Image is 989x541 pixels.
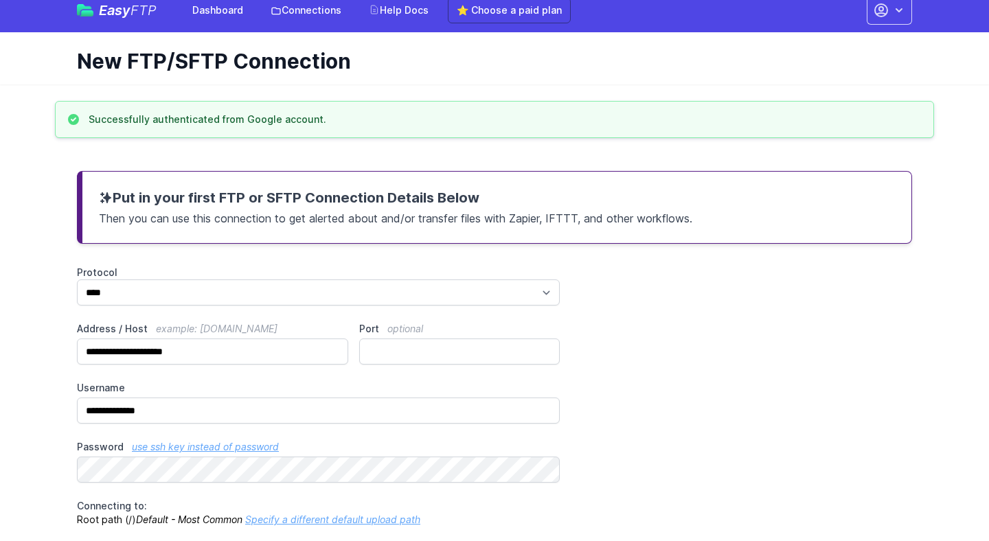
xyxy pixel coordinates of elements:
h3: Put in your first FTP or SFTP Connection Details Below [99,188,895,207]
span: Easy [99,3,157,17]
h3: Successfully authenticated from Google account. [89,113,326,126]
p: Then you can use this connection to get alerted about and/or transfer files with Zapier, IFTTT, a... [99,207,895,227]
span: example: [DOMAIN_NAME] [156,323,277,334]
label: Protocol [77,266,560,279]
label: Port [359,322,560,336]
iframe: Drift Widget Chat Controller [920,472,973,525]
a: use ssh key instead of password [132,441,279,452]
span: optional [387,323,423,334]
a: EasyFTP [77,3,157,17]
a: Specify a different default upload path [245,514,420,525]
span: Connecting to: [77,500,147,511]
label: Password [77,440,560,454]
label: Address / Host [77,322,348,336]
i: Default - Most Common [136,514,242,525]
img: easyftp_logo.png [77,4,93,16]
h1: New FTP/SFTP Connection [77,49,901,73]
label: Username [77,381,560,395]
span: FTP [130,2,157,19]
p: Root path (/) [77,499,560,527]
